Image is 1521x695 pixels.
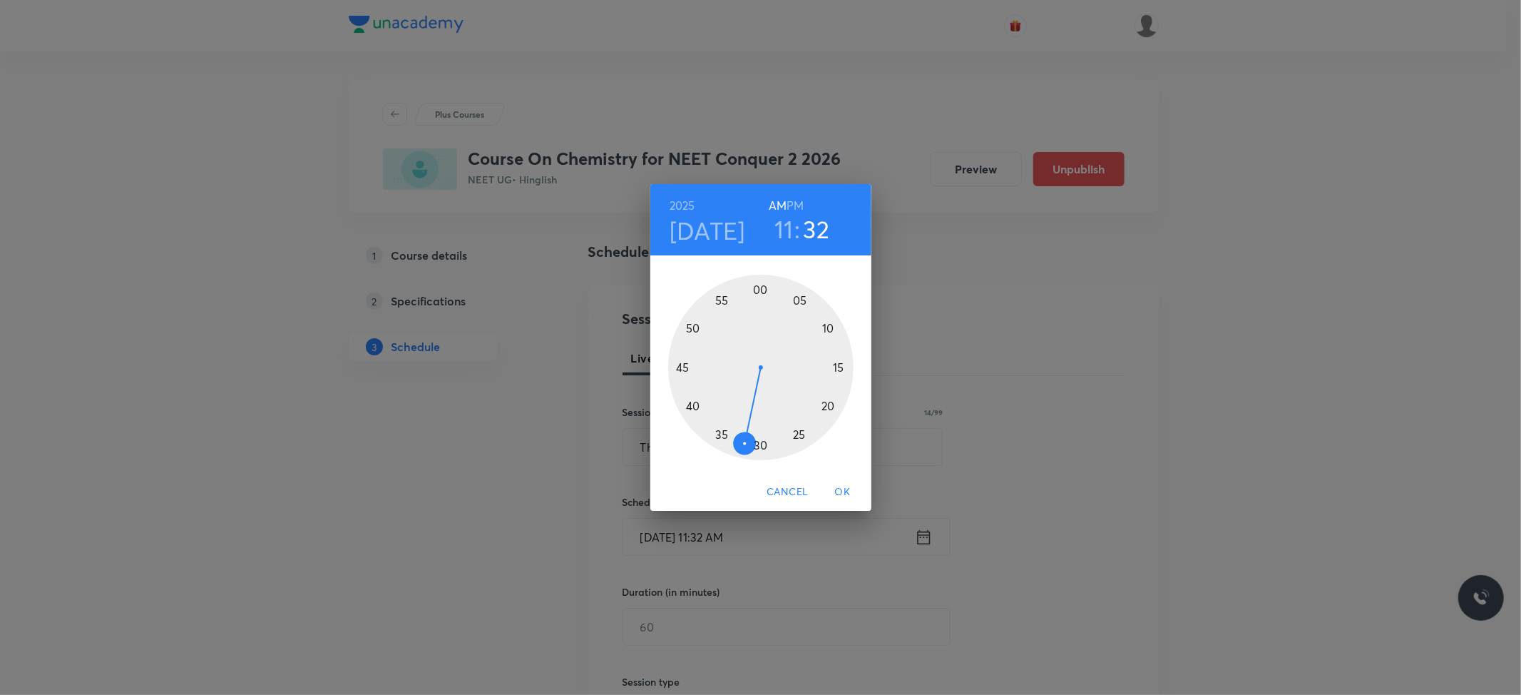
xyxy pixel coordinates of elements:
button: 11 [774,214,794,244]
button: PM [787,196,804,215]
button: 32 [804,214,830,244]
span: Cancel [767,483,808,501]
button: Cancel [761,479,814,505]
button: AM [769,196,787,215]
h3: : [794,214,800,244]
span: OK [826,483,860,501]
button: 2025 [670,196,695,215]
button: OK [820,479,866,505]
button: [DATE] [670,215,745,245]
